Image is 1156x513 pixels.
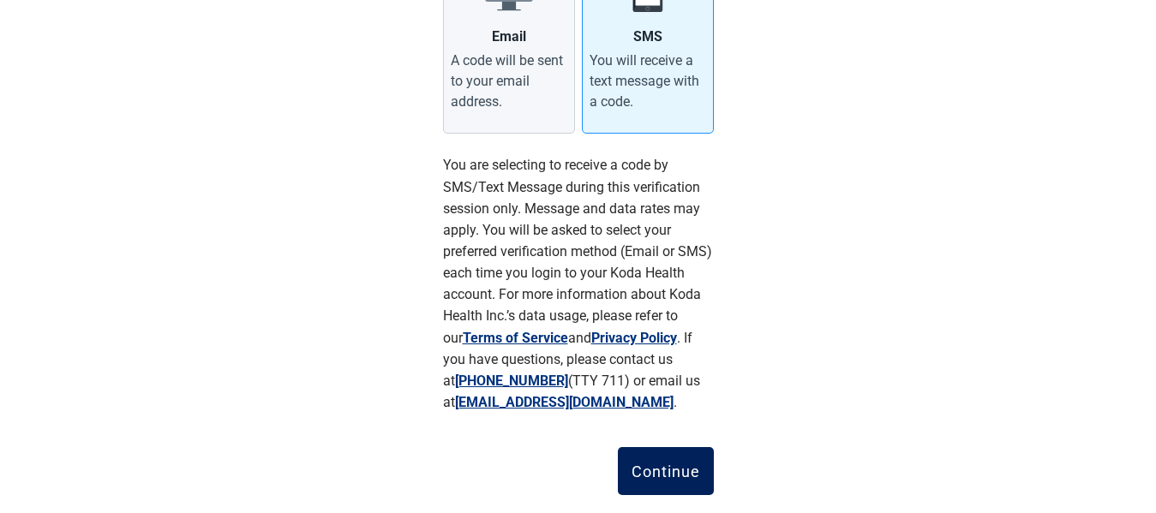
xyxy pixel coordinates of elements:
[591,330,677,346] a: Privacy Policy
[633,27,662,47] div: SMS
[455,373,568,389] a: [PHONE_NUMBER]
[455,394,674,410] a: [EMAIL_ADDRESS][DOMAIN_NAME]
[590,51,706,112] div: You will receive a text message with a code.
[463,330,568,346] a: Terms of Service
[492,27,526,47] div: Email
[632,462,700,480] div: Continue
[618,447,714,495] button: Continue
[451,51,567,112] div: A code will be sent to your email address.
[443,154,714,413] p: You are selecting to receive a code by SMS/Text Message during this verification session only. Me...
